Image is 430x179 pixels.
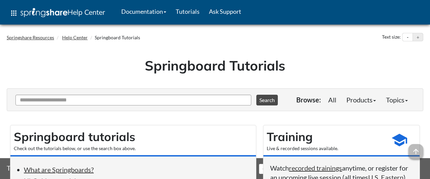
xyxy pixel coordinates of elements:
[89,34,140,41] li: Springboard Tutorials
[402,33,413,41] button: Decrease text size
[20,8,68,17] img: Springshare
[296,95,321,104] p: Browse:
[408,145,423,153] a: arrow_upward
[267,129,383,145] h2: Training
[256,95,278,105] button: Search
[413,33,423,41] button: Increase text size
[381,93,413,106] a: Topics
[62,35,88,40] a: Help Center
[391,132,408,148] span: school
[204,3,246,20] a: Ask Support
[171,3,204,20] a: Tutorials
[10,9,18,17] span: apps
[24,166,94,174] a: What are Springboards?
[289,164,342,172] a: recorded trainings
[12,56,418,75] h1: Springboard Tutorials
[68,8,105,16] span: Help Center
[117,3,171,20] a: Documentation
[341,93,381,106] a: Products
[7,35,54,40] a: Springshare Resources
[323,93,341,106] a: All
[14,129,253,145] h2: Springboard tutorials
[14,145,253,152] div: Check out the tutorials below, or use the search box above.
[381,33,402,42] div: Text size:
[267,145,383,152] div: Live & recorded sessions available.
[5,3,110,23] a: apps Help Center
[408,144,423,159] span: arrow_upward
